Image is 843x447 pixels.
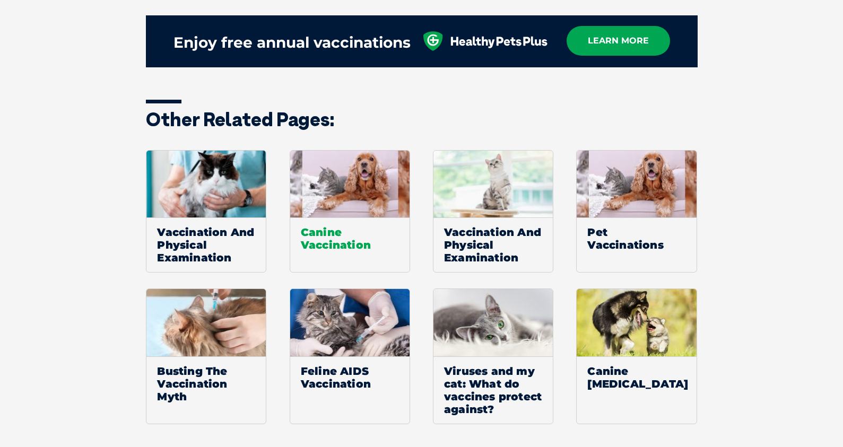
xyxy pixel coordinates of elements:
a: Feline AIDS Vaccination [290,288,410,424]
img: Kitten Vaccinations [290,289,410,356]
img: Default Thumbnail [577,289,697,356]
a: Vaccination And Physical Examination [433,150,553,273]
span: Canine Vaccination [290,217,410,259]
a: Busting The Vaccination Myth [146,288,266,424]
a: Pet Vaccinations [576,150,697,273]
div: Enjoy free annual vaccinations [173,26,411,59]
a: Canine Vaccination [290,150,410,273]
a: Default ThumbnailCanine [MEDICAL_DATA] [576,288,697,424]
h3: Other related pages: [146,110,698,129]
img: healthy-pets-plus.svg [421,31,548,51]
span: Canine [MEDICAL_DATA] [577,356,696,398]
span: Vaccination And Physical Examination [433,217,553,272]
img: Cat dental check [433,289,553,356]
a: learn more [567,26,670,56]
a: Vaccination And Physical Examination [146,150,266,273]
span: Feline AIDS Vaccination [290,356,410,398]
span: Pet Vaccinations [577,217,696,259]
span: Viruses and my cat: What do vaccines protect against? [433,356,553,424]
a: Viruses and my cat: What do vaccines protect against? [433,288,553,424]
span: Vaccination And Physical Examination [146,217,266,272]
span: Busting The Vaccination Myth [146,356,266,411]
